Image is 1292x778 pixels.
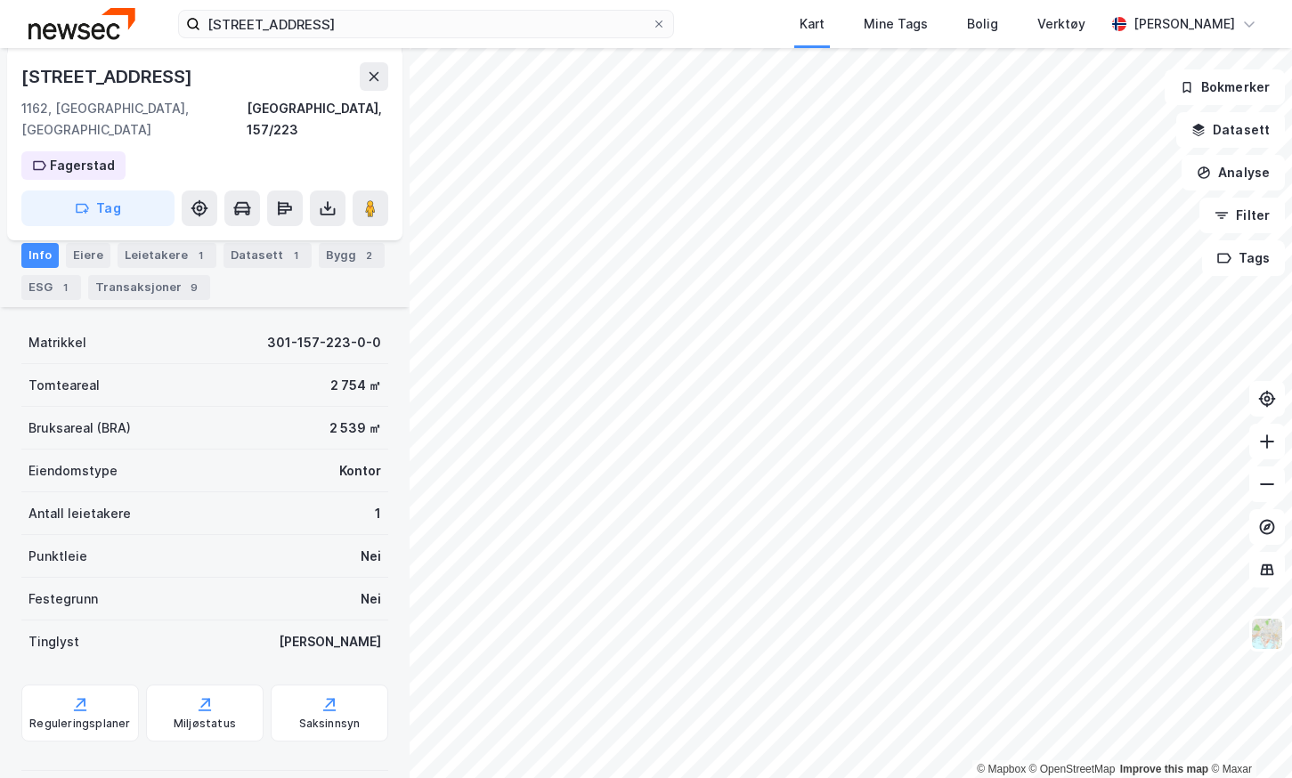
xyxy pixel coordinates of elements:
[329,417,381,439] div: 2 539 ㎡
[50,155,115,176] div: Fagerstad
[339,460,381,482] div: Kontor
[88,275,210,300] div: Transaksjoner
[279,631,381,652] div: [PERSON_NAME]
[1199,198,1285,233] button: Filter
[28,8,135,39] img: newsec-logo.f6e21ccffca1b3a03d2d.png
[977,763,1026,775] a: Mapbox
[1029,763,1116,775] a: OpenStreetMap
[174,717,236,731] div: Miljøstatus
[191,247,209,264] div: 1
[1202,240,1285,276] button: Tags
[1203,693,1292,778] iframe: Chat Widget
[330,375,381,396] div: 2 754 ㎡
[56,279,74,296] div: 1
[287,247,305,264] div: 1
[29,717,130,731] div: Reguleringsplaner
[21,275,81,300] div: ESG
[247,98,388,141] div: [GEOGRAPHIC_DATA], 157/223
[967,13,998,35] div: Bolig
[28,417,131,439] div: Bruksareal (BRA)
[361,588,381,610] div: Nei
[28,546,87,567] div: Punktleie
[1165,69,1285,105] button: Bokmerker
[21,98,247,141] div: 1162, [GEOGRAPHIC_DATA], [GEOGRAPHIC_DATA]
[1176,112,1285,148] button: Datasett
[267,332,381,353] div: 301-157-223-0-0
[800,13,825,35] div: Kart
[299,717,361,731] div: Saksinnsyn
[1203,693,1292,778] div: Kontrollprogram for chat
[28,503,131,524] div: Antall leietakere
[375,503,381,524] div: 1
[21,62,196,91] div: [STREET_ADDRESS]
[319,243,385,268] div: Bygg
[28,631,79,652] div: Tinglyst
[21,190,175,226] button: Tag
[200,11,652,37] input: Søk på adresse, matrikkel, gårdeiere, leietakere eller personer
[28,460,118,482] div: Eiendomstype
[864,13,928,35] div: Mine Tags
[1120,763,1208,775] a: Improve this map
[361,546,381,567] div: Nei
[118,243,216,268] div: Leietakere
[1250,617,1284,651] img: Z
[28,375,100,396] div: Tomteareal
[1182,155,1285,190] button: Analyse
[66,243,110,268] div: Eiere
[360,247,378,264] div: 2
[185,279,203,296] div: 9
[21,243,59,268] div: Info
[1134,13,1235,35] div: [PERSON_NAME]
[223,243,312,268] div: Datasett
[28,332,86,353] div: Matrikkel
[28,588,98,610] div: Festegrunn
[1037,13,1085,35] div: Verktøy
